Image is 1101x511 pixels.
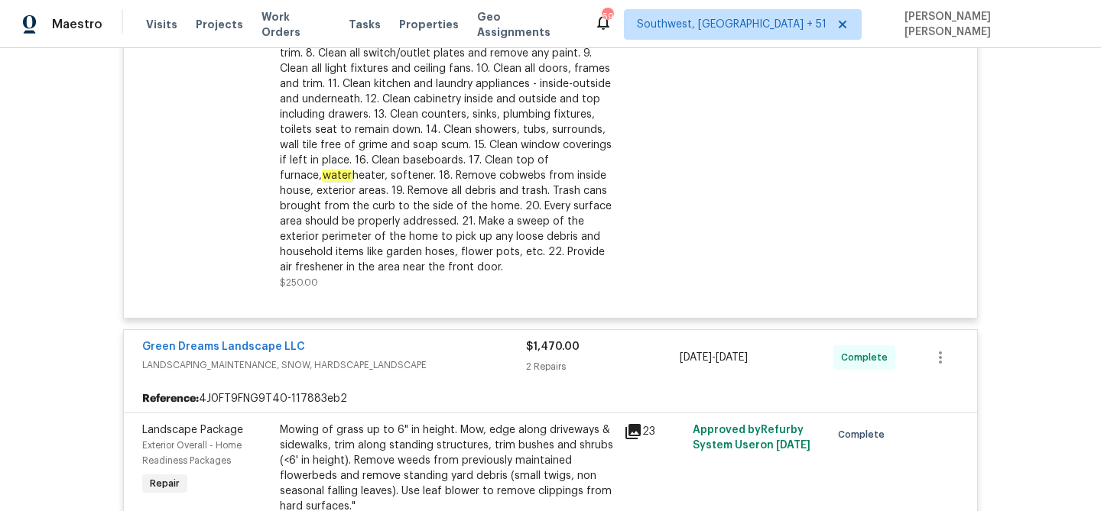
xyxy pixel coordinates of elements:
span: Landscape Package [142,425,243,435]
b: Reference: [142,391,199,406]
span: Properties [399,17,459,32]
div: 4J0FT9FNG9T40-117883eb2 [124,385,977,412]
span: Southwest, [GEOGRAPHIC_DATA] + 51 [637,17,827,32]
em: water [322,170,352,182]
a: Green Dreams Landscape LLC [142,341,305,352]
div: 23 [624,422,684,441]
span: Complete [838,427,891,442]
span: Approved by Refurby System User on [693,425,810,451]
span: [DATE] [776,440,810,451]
span: Exterior Overall - Home Readiness Packages [142,441,242,465]
span: Repair [144,476,186,491]
span: Projects [196,17,243,32]
span: Geo Assignments [477,9,576,40]
span: [PERSON_NAME] [PERSON_NAME] [898,9,1078,40]
span: Work Orders [261,9,330,40]
span: LANDSCAPING_MAINTENANCE, SNOW, HARDSCAPE_LANDSCAPE [142,357,526,373]
div: 695 [602,9,612,24]
span: Visits [146,17,177,32]
span: - [680,350,748,365]
span: $1,470.00 [526,341,580,352]
div: 2 Repairs [526,359,680,374]
span: Maestro [52,17,102,32]
span: Tasks [349,19,381,30]
span: $250.00 [280,278,318,287]
span: [DATE] [716,352,748,363]
span: [DATE] [680,352,712,363]
span: Complete [841,350,894,365]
